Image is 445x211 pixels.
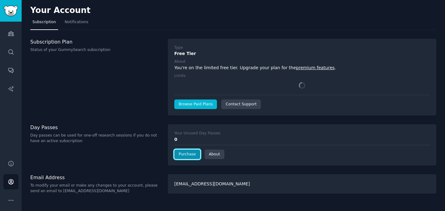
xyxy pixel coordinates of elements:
[296,65,335,70] a: premium features
[30,133,161,144] p: Day passes can be used for one-off research sessions if you do not have an active subscription
[174,99,217,109] a: Browse Paid Plans
[205,150,224,159] a: About
[30,39,161,45] h3: Subscription Plan
[62,17,91,30] a: Notifications
[30,183,161,194] p: To modify your email or make any changes to your account, please send an email to [EMAIL_ADDRESS]...
[174,136,430,143] div: 0
[4,6,18,16] img: GummySearch logo
[174,65,430,71] div: You're on the limited free tier. Upgrade your plan for the .
[30,124,161,131] h3: Day Passes
[174,59,185,65] div: About
[30,174,161,181] h3: Email Address
[221,99,261,109] a: Contact Support
[174,150,200,159] a: Purchase
[32,19,56,25] span: Subscription
[174,73,186,79] div: Limits
[168,174,436,194] div: [EMAIL_ADDRESS][DOMAIN_NAME]
[174,131,220,136] div: Your Unused Day Passes
[65,19,88,25] span: Notifications
[174,50,430,57] div: Free Tier
[30,17,58,30] a: Subscription
[174,45,183,51] div: Type
[30,47,161,53] p: Status of your GummySearch subscription
[30,6,91,15] h2: Your Account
